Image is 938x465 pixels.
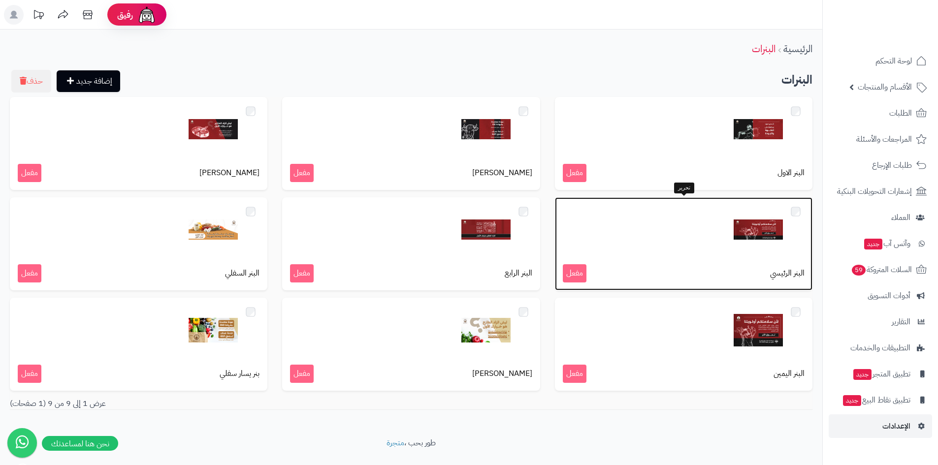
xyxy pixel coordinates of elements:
[10,298,267,391] a: بنر يسار سفلي مفعل
[11,70,51,93] button: حذف
[563,164,586,182] span: مفعل
[829,180,932,203] a: إشعارات التحويلات البنكية
[674,183,694,193] div: تحرير
[290,264,314,282] span: مفعل
[505,268,532,279] span: البنر الرابع
[864,239,882,249] span: جديد
[829,362,932,386] a: تطبيق المتجرجديد
[837,185,912,198] span: إشعارات التحويلات البنكية
[770,268,805,279] span: البنر الرئيسي
[882,419,910,433] span: الإعدادات
[10,97,267,190] a: [PERSON_NAME] مفعل
[18,164,41,182] span: مفعل
[853,369,872,380] span: جديد
[852,367,910,381] span: تطبيق المتجر
[563,264,586,282] span: مفعل
[875,54,912,68] span: لوحة التحكم
[856,132,912,146] span: المراجعات والأسئلة
[851,263,912,277] span: السلات المتروكة
[829,336,932,360] a: التطبيقات والخدمات
[555,298,812,391] a: البنر اليمين مفعل
[282,298,540,391] a: [PERSON_NAME] مفعل
[829,284,932,308] a: أدوات التسويق
[282,97,540,190] a: [PERSON_NAME] مفعل
[472,167,532,179] span: [PERSON_NAME]
[387,437,404,449] a: متجرة
[783,41,812,56] a: الرئيسية
[225,268,259,279] span: البنر السفلي
[137,5,157,25] img: ai-face.png
[18,264,41,282] span: مفعل
[829,154,932,177] a: طلبات الإرجاع
[774,368,805,379] span: البنر اليمين
[10,197,267,290] a: البنر السفلي مفعل
[843,395,861,406] span: جديد
[752,41,776,56] a: البنرات
[829,127,932,151] a: المراجعات والأسئلة
[851,265,866,276] span: 59
[117,9,133,21] span: رفيق
[872,158,912,172] span: طلبات الإرجاع
[472,368,532,379] span: [PERSON_NAME]
[829,49,932,73] a: لوحة التحكم
[871,20,929,41] img: logo-2.png
[555,197,812,290] a: البنر الرئيسي مفعل
[858,80,912,94] span: الأقسام والمنتجات
[829,310,932,334] a: التقارير
[199,167,259,179] span: [PERSON_NAME]
[290,365,314,383] span: مفعل
[868,289,910,303] span: أدوات التسويق
[57,70,120,92] a: إضافة جديد
[26,5,51,27] a: تحديثات المنصة
[282,197,540,290] a: البنر الرابع مفعل
[892,315,910,329] span: التقارير
[777,167,805,179] span: البنر الاول
[891,211,910,224] span: العملاء
[220,368,259,379] span: بنر يسار سفلي
[10,70,812,90] h2: البنرات
[850,341,910,355] span: التطبيقات والخدمات
[829,206,932,229] a: العملاء
[829,388,932,412] a: تطبيق نقاط البيعجديد
[842,393,910,407] span: تطبيق نقاط البيع
[829,101,932,125] a: الطلبات
[290,164,314,182] span: مفعل
[563,365,586,383] span: مفعل
[829,258,932,281] a: السلات المتروكة59
[863,237,910,250] span: وآتس آب
[889,106,912,120] span: الطلبات
[18,365,41,383] span: مفعل
[829,414,932,438] a: الإعدادات
[2,398,411,409] div: عرض 1 إلى 9 من 9 (1 صفحات)
[829,232,932,255] a: وآتس آبجديد
[555,97,812,190] a: البنر الاول مفعل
